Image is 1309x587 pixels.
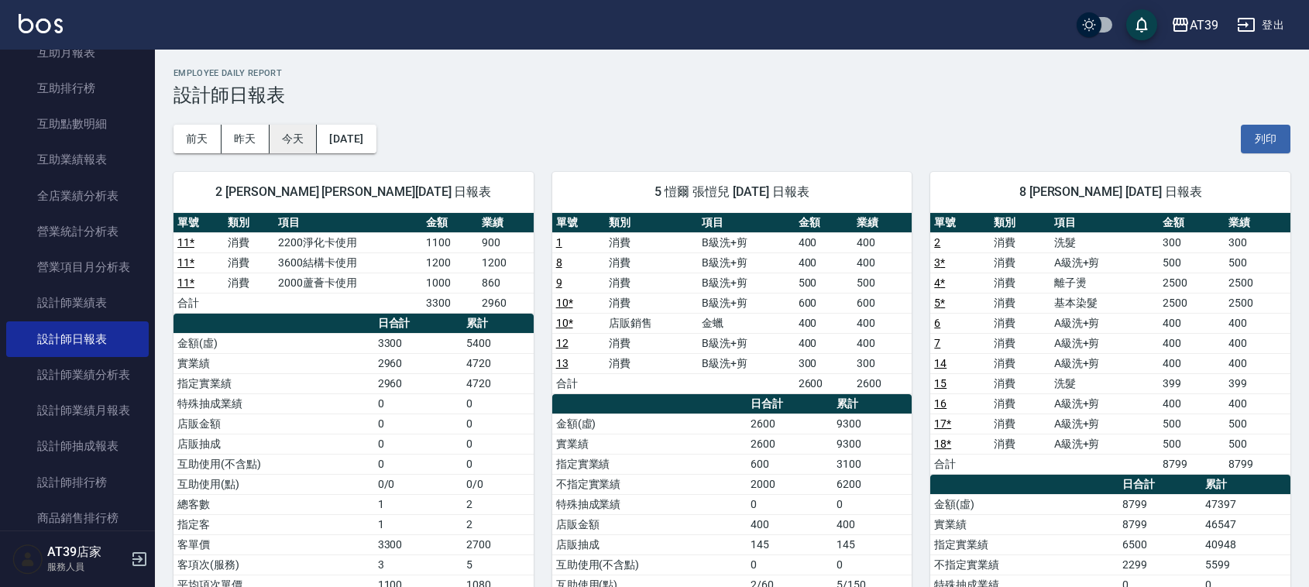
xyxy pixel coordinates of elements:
th: 業績 [478,213,534,233]
td: 實業績 [552,434,747,454]
td: 3600結構卡使用 [274,252,422,273]
th: 類別 [224,213,274,233]
td: 2600 [795,373,854,393]
td: 消費 [605,232,697,252]
td: 145 [833,534,912,554]
button: save [1126,9,1157,40]
th: 金額 [1159,213,1225,233]
span: 5 愷爾 張愷兒 [DATE] 日報表 [571,184,894,200]
h5: AT39店家 [47,544,126,560]
h2: Employee Daily Report [174,68,1290,78]
td: 2500 [1159,293,1225,313]
h3: 設計師日報表 [174,84,1290,106]
td: 店販金額 [552,514,747,534]
td: 500 [1159,414,1225,434]
td: 消費 [990,414,1050,434]
a: 營業統計分析表 [6,214,149,249]
a: 6 [934,317,940,329]
td: 離子燙 [1050,273,1159,293]
a: 7 [934,337,940,349]
td: 1 [374,514,462,534]
a: 設計師業績月報表 [6,393,149,428]
td: 消費 [990,434,1050,454]
td: 2600 [747,434,833,454]
a: 互助月報表 [6,35,149,70]
td: 400 [1159,393,1225,414]
td: 合計 [930,454,990,474]
td: 總客數 [174,494,374,514]
td: 9300 [833,434,912,454]
td: 2000蘆薈卡使用 [274,273,422,293]
button: [DATE] [317,125,376,153]
td: 500 [795,273,854,293]
td: 400 [795,232,854,252]
th: 日合計 [374,314,462,334]
td: A級洗+剪 [1050,333,1159,353]
td: 指定實業績 [552,454,747,474]
td: 店販抽成 [174,434,374,454]
td: A級洗+剪 [1050,313,1159,333]
table: a dense table [930,213,1290,475]
td: 1100 [422,232,478,252]
a: 全店業績分析表 [6,178,149,214]
td: 基本染髮 [1050,293,1159,313]
td: 0 [833,554,912,575]
td: 400 [853,232,912,252]
td: 900 [478,232,534,252]
td: 2960 [374,373,462,393]
td: 2600 [853,373,912,393]
a: 互助業績報表 [6,142,149,177]
td: 500 [1225,434,1290,454]
td: 400 [1225,313,1290,333]
td: 0 [462,434,534,454]
td: 特殊抽成業績 [552,494,747,514]
td: 2200淨化卡使用 [274,232,422,252]
button: 昨天 [222,125,270,153]
a: 1 [556,236,562,249]
td: 指定客 [174,514,374,534]
td: 500 [1225,414,1290,434]
td: B級洗+剪 [698,273,795,293]
table: a dense table [174,213,534,314]
th: 單號 [174,213,224,233]
td: 399 [1225,373,1290,393]
td: 600 [747,454,833,474]
td: 400 [795,333,854,353]
a: 設計師抽成報表 [6,428,149,464]
td: 2500 [1225,293,1290,313]
td: 860 [478,273,534,293]
td: 5400 [462,333,534,353]
button: 前天 [174,125,222,153]
th: 項目 [274,213,422,233]
td: 399 [1159,373,1225,393]
td: 0 [833,494,912,514]
table: a dense table [552,213,912,394]
td: 特殊抽成業績 [174,393,374,414]
td: 合計 [174,293,224,313]
td: 400 [1159,313,1225,333]
div: AT39 [1190,15,1218,35]
td: 2 [462,514,534,534]
td: 3300 [374,534,462,554]
span: 8 [PERSON_NAME] [DATE] 日報表 [949,184,1272,200]
th: 累計 [462,314,534,334]
td: 洗髮 [1050,232,1159,252]
td: 消費 [990,353,1050,373]
td: 400 [1225,333,1290,353]
td: 400 [1159,333,1225,353]
th: 類別 [605,213,697,233]
td: 互助使用(不含點) [174,454,374,474]
td: 400 [795,313,854,333]
td: 1 [374,494,462,514]
th: 日合計 [747,394,833,414]
td: 9300 [833,414,912,434]
td: A級洗+剪 [1050,393,1159,414]
span: 2 [PERSON_NAME] [PERSON_NAME][DATE] 日報表 [192,184,515,200]
td: 500 [1159,434,1225,454]
td: 0 [747,494,833,514]
td: 600 [853,293,912,313]
th: 累計 [1201,475,1290,495]
td: 客單價 [174,534,374,554]
td: A級洗+剪 [1050,414,1159,434]
td: 400 [833,514,912,534]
